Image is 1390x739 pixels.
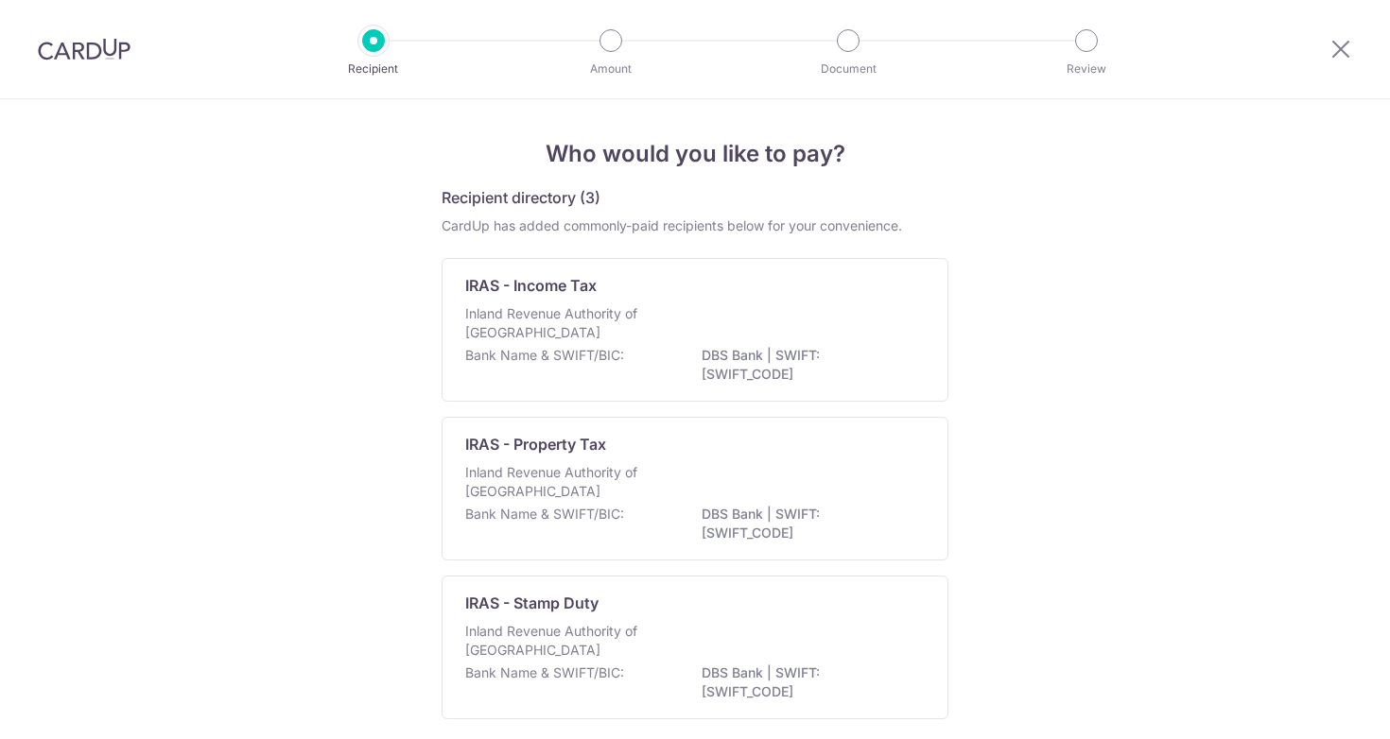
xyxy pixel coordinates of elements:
[465,505,624,524] p: Bank Name & SWIFT/BIC:
[1016,60,1156,78] p: Review
[465,346,624,365] p: Bank Name & SWIFT/BIC:
[465,433,606,455] p: IRAS - Property Tax
[702,663,913,701] p: DBS Bank | SWIFT: [SWIFT_CODE]
[304,60,443,78] p: Recipient
[465,304,666,342] p: Inland Revenue Authority of [GEOGRAPHIC_DATA]
[541,60,681,78] p: Amount
[442,216,948,235] div: CardUp has added commonly-paid recipients below for your convenience.
[38,38,130,60] img: CardUp
[465,622,666,660] p: Inland Revenue Authority of [GEOGRAPHIC_DATA]
[778,60,918,78] p: Document
[442,137,948,171] h4: Who would you like to pay?
[465,463,666,501] p: Inland Revenue Authority of [GEOGRAPHIC_DATA]
[702,346,913,384] p: DBS Bank | SWIFT: [SWIFT_CODE]
[442,186,600,209] h5: Recipient directory (3)
[465,274,597,297] p: IRAS - Income Tax
[465,592,599,614] p: IRAS - Stamp Duty
[465,663,624,682] p: Bank Name & SWIFT/BIC:
[702,505,913,542] p: DBS Bank | SWIFT: [SWIFT_CODE]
